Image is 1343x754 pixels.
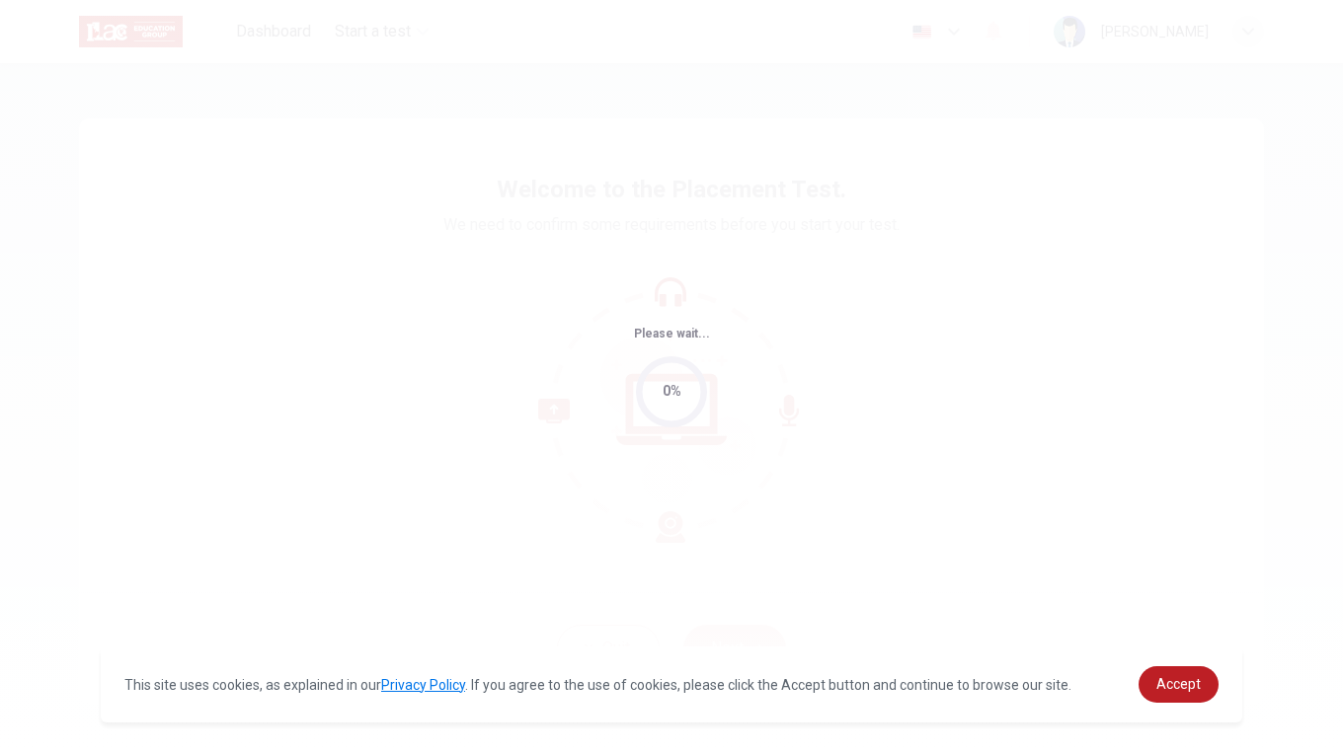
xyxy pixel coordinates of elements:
a: Privacy Policy [381,677,465,693]
span: Accept [1156,676,1201,692]
a: dismiss cookie message [1139,666,1219,703]
span: This site uses cookies, as explained in our . If you agree to the use of cookies, please click th... [124,677,1071,693]
span: Please wait... [634,327,710,340]
div: 0% [663,380,681,403]
div: cookieconsent [101,646,1242,722]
